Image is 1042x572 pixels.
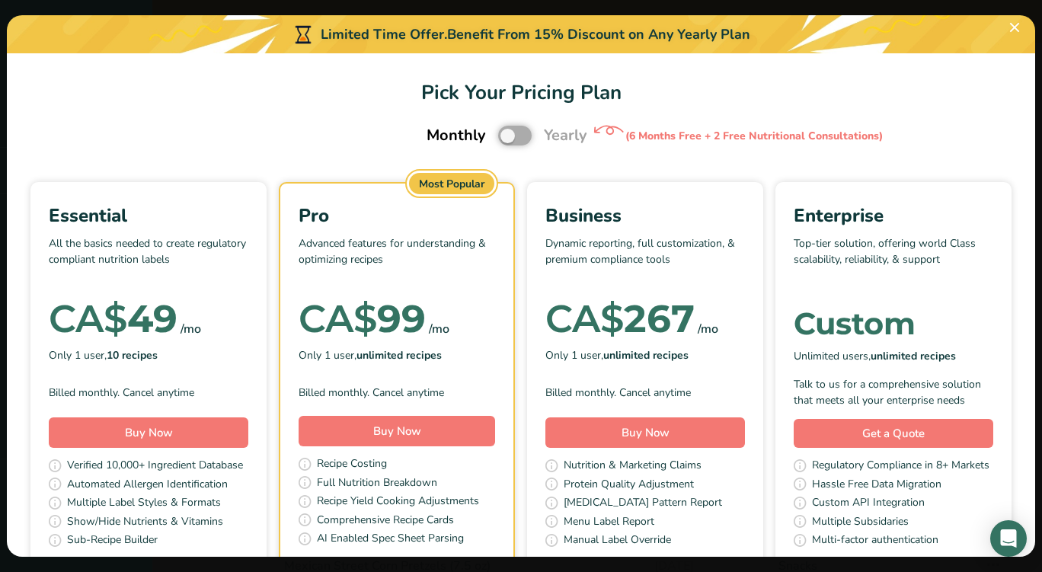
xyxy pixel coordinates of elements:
span: Nutrition & Marketing Claims [564,457,702,476]
b: unlimited recipes [871,349,956,363]
button: Buy Now [299,416,495,446]
div: /mo [181,320,201,338]
div: Billed monthly. Cancel anytime [299,385,495,401]
span: Multiple Label Styles & Formats [67,494,221,513]
span: Only 1 user, [545,347,689,363]
span: Menu Label Report [564,513,654,532]
b: unlimited recipes [603,348,689,363]
span: Recipe Costing [317,455,387,475]
div: Business [545,202,745,229]
span: Manual Label Override [564,532,671,551]
span: [MEDICAL_DATA] Pattern Report [564,494,722,513]
span: Buy Now [373,423,421,439]
span: Verified 10,000+ Ingredient Database [67,457,243,476]
span: Hassle Free Data Migration [812,476,941,495]
span: Regulatory Compliance in 8+ Markets [812,457,989,476]
span: Full Nutrition Breakdown [317,475,437,494]
span: Sub-Recipe Builder [67,532,158,551]
span: Custom API Integration [812,494,925,513]
span: Only 1 user, [49,347,158,363]
b: 10 recipes [107,348,158,363]
span: Comprehensive Recipe Cards [317,512,454,531]
span: Protein Quality Adjustment [564,476,694,495]
div: Enterprise [794,202,993,229]
p: Dynamic reporting, full customization, & premium compliance tools [545,235,745,281]
div: /mo [429,320,449,338]
span: Buy Now [125,425,173,440]
div: Billed monthly. Cancel anytime [545,385,745,401]
span: Multi-factor authentication [812,532,938,551]
div: Essential [49,202,248,229]
a: Get a Quote [794,419,993,449]
span: Yearly [544,124,587,147]
div: 49 [49,304,177,334]
button: Buy Now [545,417,745,448]
span: CA$ [545,296,624,342]
p: Top-tier solution, offering world Class scalability, reliability, & support [794,235,993,281]
p: All the basics needed to create regulatory compliant nutrition labels [49,235,248,281]
span: Show/Hide Nutrients & Vitamins [67,513,223,532]
div: Benefit From 15% Discount on Any Yearly Plan [447,24,750,45]
span: Monthly [427,124,486,147]
button: Buy Now [49,417,248,448]
div: Pro [299,202,495,229]
div: Billed monthly. Cancel anytime [49,385,248,401]
div: /mo [698,320,718,338]
div: 267 [545,304,695,334]
span: AI Enabled Spec Sheet Parsing [317,530,464,549]
div: Open Intercom Messenger [990,520,1027,557]
span: Multiple Subsidaries [812,513,909,532]
span: Unlimited users, [794,348,956,364]
div: Talk to us for a comprehensive solution that meets all your enterprise needs [794,376,993,408]
span: Recipe Yield Cooking Adjustments [317,493,479,512]
div: (6 Months Free + 2 Free Nutritional Consultations) [625,128,883,144]
b: unlimited recipes [356,348,442,363]
div: 99 [299,304,426,334]
span: Automated Allergen Identification [67,476,228,495]
div: Most Popular [409,173,494,194]
div: Limited Time Offer. [7,15,1035,53]
span: Buy Now [622,425,670,440]
h1: Pick Your Pricing Plan [25,78,1017,107]
span: Get a Quote [862,425,925,443]
span: CA$ [299,296,377,342]
span: Only 1 user, [299,347,442,363]
span: CA$ [49,296,127,342]
p: Advanced features for understanding & optimizing recipes [299,235,495,281]
div: Custom [794,308,993,339]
